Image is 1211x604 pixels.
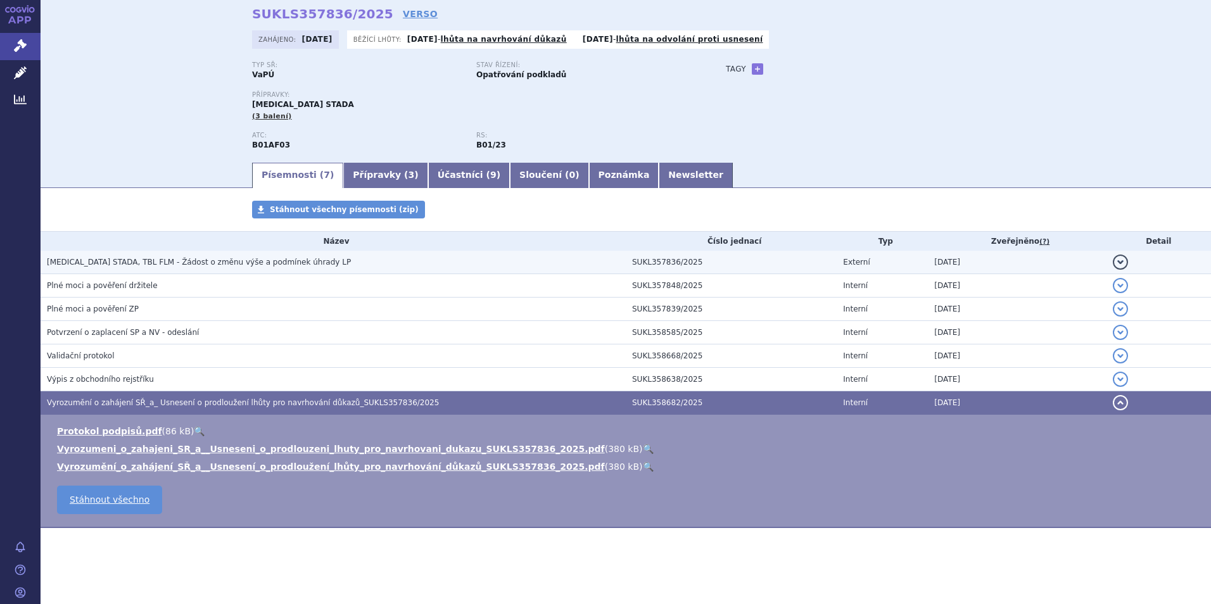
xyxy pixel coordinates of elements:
span: Zahájeno: [258,34,298,44]
td: SUKL357848/2025 [626,274,837,298]
h3: Tagy [726,61,746,77]
td: [DATE] [928,251,1106,274]
span: 3 [409,170,415,180]
a: VERSO [403,8,438,20]
strong: [DATE] [302,35,333,44]
th: Detail [1106,232,1211,251]
td: SUKL357839/2025 [626,298,837,321]
td: [DATE] [928,391,1106,415]
span: (3 balení) [252,112,292,120]
td: SUKL357836/2025 [626,251,837,274]
span: Interní [843,305,868,313]
span: Stáhnout všechny písemnosti (zip) [270,205,419,214]
span: 380 kB [608,444,639,454]
span: Validační protokol [47,351,115,360]
span: 86 kB [165,426,191,436]
span: Výpis z obchodního rejstříku [47,375,154,384]
span: Interní [843,398,868,407]
th: Zveřejněno [928,232,1106,251]
a: Přípravky (3) [343,163,428,188]
button: detail [1113,372,1128,387]
p: - [583,34,763,44]
li: ( ) [57,460,1198,473]
li: ( ) [57,443,1198,455]
strong: gatrany a xabany vyšší síly [476,141,506,149]
span: [MEDICAL_DATA] STADA [252,100,354,109]
p: Typ SŘ: [252,61,464,69]
span: 9 [490,170,497,180]
strong: SUKLS357836/2025 [252,6,393,22]
li: ( ) [57,425,1198,437]
a: Poznámka [589,163,659,188]
button: detail [1113,348,1128,363]
td: [DATE] [928,321,1106,344]
span: 7 [324,170,330,180]
td: [DATE] [928,298,1106,321]
td: SUKL358638/2025 [626,368,837,391]
p: RS: [476,132,688,139]
span: Externí [843,258,870,267]
th: Název [41,232,626,251]
a: lhůta na navrhování důkazů [441,35,567,44]
p: Přípravky: [252,91,701,99]
p: ATC: [252,132,464,139]
a: Protokol podpisů.pdf [57,426,162,436]
th: Typ [837,232,928,251]
button: detail [1113,255,1128,270]
strong: EDOXABAN [252,141,290,149]
span: Plné moci a pověření držitele [47,281,158,290]
a: 🔍 [643,444,654,454]
a: 🔍 [643,462,654,472]
td: SUKL358682/2025 [626,391,837,415]
button: detail [1113,325,1128,340]
a: Písemnosti (7) [252,163,343,188]
td: [DATE] [928,368,1106,391]
th: Číslo jednací [626,232,837,251]
button: detail [1113,395,1128,410]
td: [DATE] [928,344,1106,368]
span: 380 kB [608,462,639,472]
a: 🔍 [194,426,205,436]
strong: Opatřování podkladů [476,70,566,79]
strong: VaPÚ [252,70,274,79]
td: [DATE] [928,274,1106,298]
td: SUKL358585/2025 [626,321,837,344]
abbr: (?) [1039,237,1049,246]
a: Vyrozumeni_o_zahajeni_SR_a__Usneseni_o_prodlouzeni_lhuty_pro_navrhovani_dukazu_SUKLS357836_2025.pdf [57,444,605,454]
a: Účastníci (9) [428,163,510,188]
button: detail [1113,278,1128,293]
span: Interní [843,375,868,384]
a: Stáhnout všechno [57,486,162,514]
span: Vyrozumění o zahájení SŘ_a_ Usnesení o prodloužení lhůty pro navrhování důkazů_SUKLS357836/2025 [47,398,439,407]
a: lhůta na odvolání proti usnesení [616,35,763,44]
p: - [407,34,567,44]
p: Stav řízení: [476,61,688,69]
button: detail [1113,301,1128,317]
strong: [DATE] [407,35,438,44]
span: Potvrzení o zaplacení SP a NV - odeslání [47,328,199,337]
span: Interní [843,328,868,337]
a: + [752,63,763,75]
span: 0 [569,170,575,180]
strong: [DATE] [583,35,613,44]
span: Plné moci a pověření ZP [47,305,139,313]
span: Interní [843,351,868,360]
a: Vyrozumění_o_zahájení_SŘ_a__Usnesení_o_prodloužení_lhůty_pro_navrhování_důkazů_SUKLS357836_2025.pdf [57,462,605,472]
span: Interní [843,281,868,290]
span: EDOXABAN STADA, TBL FLM - Žádost o změnu výše a podmínek úhrady LP [47,258,351,267]
span: Běžící lhůty: [353,34,404,44]
a: Stáhnout všechny písemnosti (zip) [252,201,425,218]
td: SUKL358668/2025 [626,344,837,368]
a: Sloučení (0) [510,163,588,188]
a: Newsletter [659,163,733,188]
